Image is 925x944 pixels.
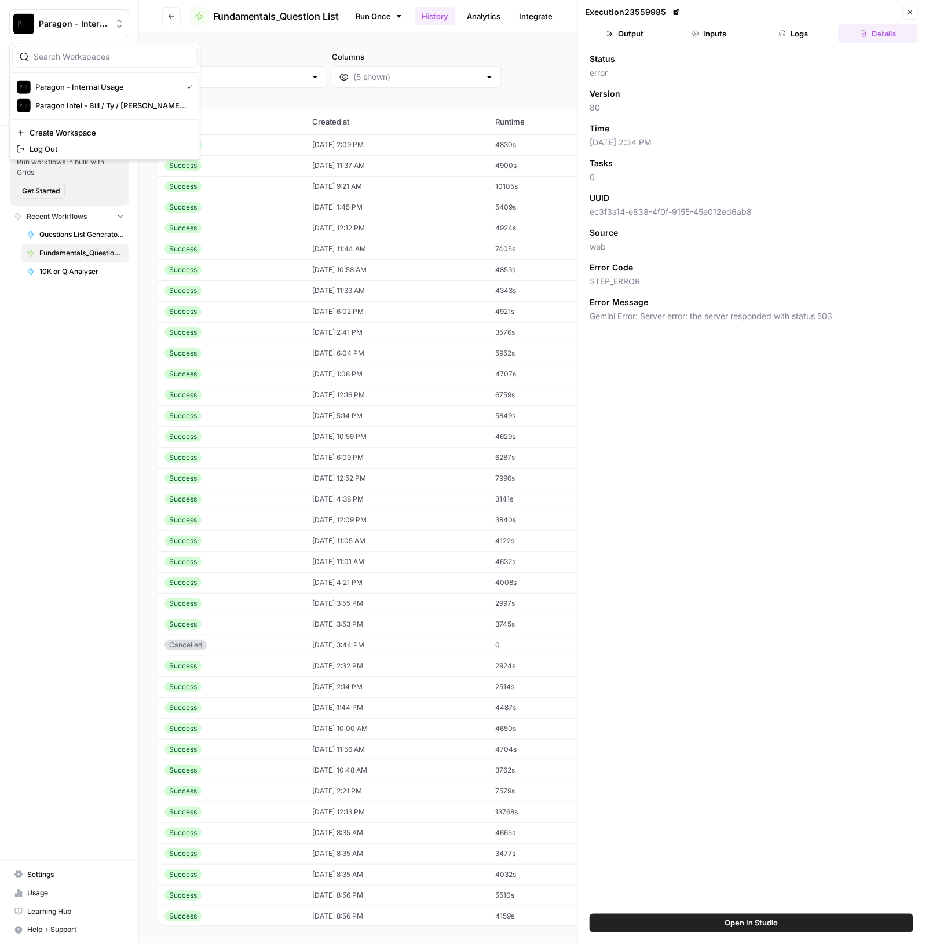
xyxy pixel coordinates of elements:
td: 4008s [488,572,603,593]
button: Get Started [17,184,65,199]
td: 4707s [488,364,603,385]
span: UUID [590,192,609,204]
div: Success [164,306,202,317]
span: Version [590,88,620,100]
div: Execution 23559985 [585,6,682,18]
span: ec3f3a14-e838-4f0f-9155-45e012ed6ab8 [590,206,913,218]
td: [DATE] 6:09 PM [305,447,488,468]
td: 13768s [488,802,603,822]
td: 4487s [488,697,603,718]
td: [DATE] 11:33 AM [305,280,488,301]
span: Paragon - Internal Usage [35,81,178,93]
a: Run Once [348,6,410,26]
td: [DATE] 10:00 AM [305,718,488,739]
span: STEP_ERROR [590,276,913,287]
td: 5409s [488,197,603,218]
img: Paragon Intel - Bill / Ty / Colby R&D Logo [17,98,31,112]
div: Success [164,348,202,358]
span: Usage [27,888,124,898]
img: Paragon - Internal Usage Logo [13,13,34,34]
td: 6759s [488,385,603,405]
a: Log Out [12,141,198,157]
td: [DATE] 9:21 AM [305,176,488,197]
img: Paragon - Internal Usage Logo [17,80,31,94]
a: Usage [9,884,129,902]
span: error [590,67,913,79]
span: Create Workspace [30,127,188,138]
td: [DATE] 2:14 PM [305,676,488,697]
div: Success [164,911,202,921]
div: Success [164,286,202,296]
td: 5952s [488,343,603,364]
td: 4122s [488,530,603,551]
td: 0 [488,635,603,656]
div: Success [164,890,202,901]
td: 4032s [488,864,603,885]
span: Tasks [590,158,613,169]
td: [DATE] 3:53 PM [305,614,488,635]
td: [DATE] 8:56 PM [305,885,488,906]
span: 80 [590,102,913,114]
a: Integrate [512,7,560,25]
div: Success [164,869,202,880]
input: Any [179,71,306,83]
td: [DATE] 1:08 PM [305,364,488,385]
td: 4924s [488,218,603,239]
td: [DATE] 11:01 AM [305,551,488,572]
td: [DATE] 4:21 PM [305,572,488,593]
td: 3141s [488,489,603,510]
td: [DATE] 4:38 PM [305,489,488,510]
input: Search Workspaces [34,51,190,63]
button: Output [585,24,665,43]
td: [DATE] 2:41 PM [305,322,488,343]
td: 4632s [488,551,603,572]
button: Open In Studio [590,914,913,932]
a: History [415,7,455,25]
td: 4900s [488,155,603,176]
td: 3745s [488,614,603,635]
div: Success [164,181,202,192]
span: Settings [27,869,124,880]
button: Recent Workflows [9,208,129,225]
label: Status [158,51,327,63]
span: (244 records) [158,88,906,109]
td: [DATE] 12:16 PM [305,385,488,405]
div: Success [164,473,202,484]
span: Recent Workflows [27,211,87,222]
span: Paragon - Internal Usage [39,18,109,30]
span: [DATE] 2:34 PM [590,137,913,148]
span: Learning Hub [27,906,124,917]
span: Source [590,227,618,239]
td: [DATE] 3:44 PM [305,635,488,656]
span: Error Code [590,262,633,273]
td: [DATE] 11:05 AM [305,530,488,551]
td: 6287s [488,447,603,468]
div: Success [164,744,202,755]
div: Success [164,661,202,671]
span: Paragon Intel - Bill / Ty / [PERSON_NAME] R&D [35,100,188,111]
td: 10105s [488,176,603,197]
span: Help + Support [27,925,124,935]
td: [DATE] 6:04 PM [305,343,488,364]
a: Fundamentals_Question List [21,244,129,262]
div: Success [164,536,202,546]
a: Questions List Generator 2.0 [21,225,129,244]
div: Success [164,807,202,817]
td: [DATE] 11:37 AM [305,155,488,176]
td: 2997s [488,593,603,614]
div: Success [164,369,202,379]
td: [DATE] 12:13 PM [305,802,488,822]
td: [DATE] 6:02 PM [305,301,488,322]
td: 5849s [488,405,603,426]
button: Workspace: Paragon - Internal Usage [9,9,129,38]
span: Status [590,53,615,65]
td: [DATE] 12:52 PM [305,468,488,489]
div: Success [164,411,202,421]
div: Success [164,702,202,713]
span: web [590,241,913,253]
input: (5 shown) [353,71,480,83]
td: [DATE] 2:09 PM [305,134,488,155]
td: [DATE] 8:35 AM [305,864,488,885]
th: Created at [305,109,488,134]
td: [DATE] 12:12 PM [305,218,488,239]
